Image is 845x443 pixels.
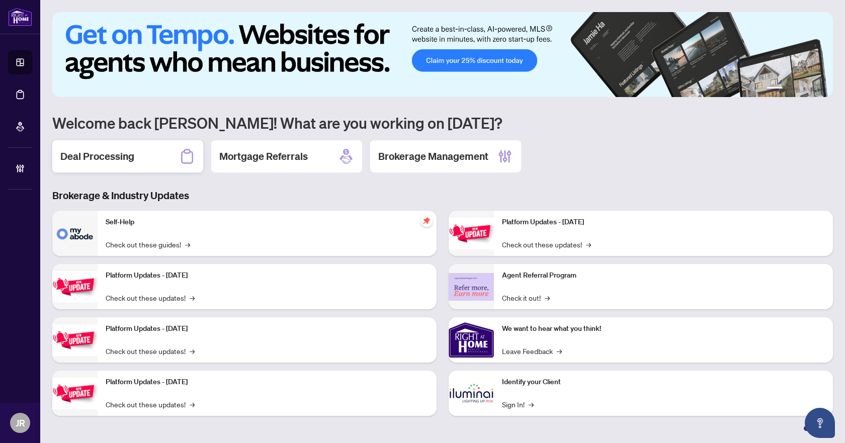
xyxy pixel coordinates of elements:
button: 4 [803,87,807,91]
p: Identify your Client [502,377,825,388]
p: Platform Updates - [DATE] [502,217,825,228]
p: Platform Updates - [DATE] [106,270,429,281]
button: 2 [787,87,791,91]
p: Platform Updates - [DATE] [106,323,429,334]
h3: Brokerage & Industry Updates [52,189,833,203]
img: Self-Help [52,211,98,256]
a: Check out these updates!→ [106,292,195,303]
a: Check out these updates!→ [106,345,195,357]
a: Sign In!→ [502,399,534,410]
img: Platform Updates - July 8, 2025 [52,378,98,409]
img: Platform Updates - July 21, 2025 [52,324,98,356]
a: Check out these guides!→ [106,239,190,250]
img: logo [8,8,32,26]
button: 3 [795,87,799,91]
span: → [190,292,195,303]
p: Self-Help [106,217,429,228]
span: → [529,399,534,410]
button: Open asap [805,408,835,438]
button: 5 [811,87,815,91]
span: JR [16,416,25,430]
img: Identify your Client [449,371,494,416]
span: → [190,399,195,410]
img: Agent Referral Program [449,273,494,301]
a: Check it out!→ [502,292,550,303]
a: Leave Feedback→ [502,345,562,357]
button: 1 [767,87,783,91]
span: → [185,239,190,250]
img: Platform Updates - June 23, 2025 [449,218,494,249]
span: → [190,345,195,357]
p: Agent Referral Program [502,270,825,281]
p: We want to hear what you think! [502,323,825,334]
h1: Welcome back [PERSON_NAME]! What are you working on [DATE]? [52,113,833,132]
span: → [545,292,550,303]
h2: Deal Processing [60,149,134,163]
p: Platform Updates - [DATE] [106,377,429,388]
a: Check out these updates!→ [502,239,591,250]
span: → [557,345,562,357]
img: Platform Updates - September 16, 2025 [52,271,98,303]
h2: Mortgage Referrals [219,149,308,163]
span: pushpin [420,215,433,227]
img: Slide 0 [52,12,833,97]
span: → [586,239,591,250]
h2: Brokerage Management [378,149,488,163]
button: 6 [819,87,823,91]
img: We want to hear what you think! [449,317,494,363]
a: Check out these updates!→ [106,399,195,410]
